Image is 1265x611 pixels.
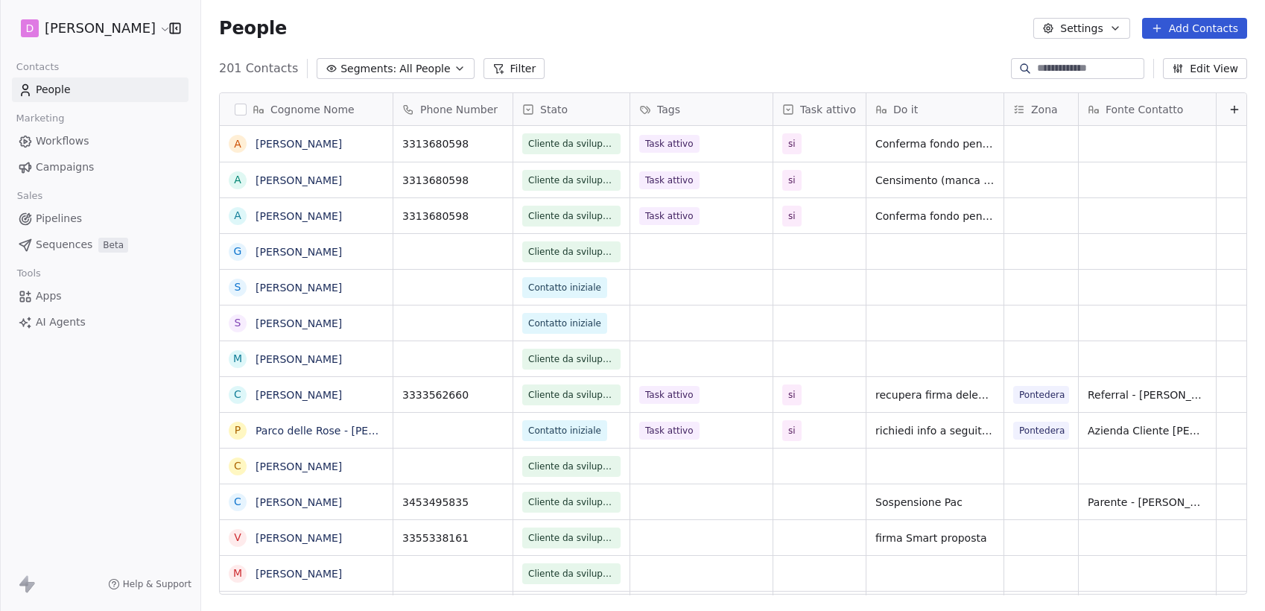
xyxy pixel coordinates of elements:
span: Workflows [36,133,89,149]
span: si [788,423,796,438]
div: Stato [513,93,630,125]
span: Cognome Nome [270,102,355,117]
span: Sales [10,185,49,207]
div: V [234,530,241,545]
button: Filter [484,58,545,79]
div: P [235,422,241,438]
span: Referral - [PERSON_NAME] [1088,387,1207,402]
div: A [234,136,241,152]
span: Conferma fondo pensione [875,209,995,224]
span: 3313680598 [402,173,504,188]
div: S [235,279,241,295]
span: Cliente da sviluppare [528,209,615,224]
span: Cliente da sviluppare [528,495,615,510]
a: [PERSON_NAME] [256,246,342,258]
span: Task attivo [639,171,700,189]
div: S [235,315,241,331]
span: Cliente da sviluppare [528,566,615,581]
span: Task attivo [639,386,700,404]
button: Add Contacts [1142,18,1247,39]
a: [PERSON_NAME] [256,353,342,365]
span: Sequences [36,237,92,253]
span: Beta [98,238,128,253]
span: Segments: [340,61,396,77]
span: Pontedera [1013,422,1069,440]
span: 201 Contacts [219,60,298,77]
span: Conferma fondo pensione [875,136,995,151]
span: Fonte Contatto [1106,102,1183,117]
span: si [788,173,796,188]
a: Workflows [12,129,188,153]
div: M [233,566,242,581]
span: Contacts [10,56,66,78]
div: Tags [630,93,773,125]
span: Pontedera [1013,386,1069,404]
span: si [788,209,796,224]
div: A [234,208,241,224]
span: Contatto iniziale [528,423,601,438]
div: Phone Number [393,93,513,125]
span: 3313680598 [402,209,504,224]
div: Task attivo [773,93,866,125]
a: [PERSON_NAME] [256,282,342,294]
a: [PERSON_NAME] [256,210,342,222]
button: Edit View [1163,58,1247,79]
span: Task attivo [639,422,700,440]
div: Cognome Nome [220,93,393,125]
span: Zona [1031,102,1058,117]
button: D[PERSON_NAME] [18,16,159,41]
div: grid [220,126,393,595]
span: Tools [10,262,47,285]
span: Campaigns [36,159,94,175]
div: Do it [866,93,1004,125]
div: A [234,172,241,188]
span: Task attivo [639,207,700,225]
a: [PERSON_NAME] [256,496,342,508]
span: recupera firma delega cc + spiega fondo pensione +gestione ptf in essere [875,387,995,402]
span: Task attivo [800,102,856,117]
span: Pipelines [36,211,82,227]
div: Zona [1004,93,1078,125]
span: AI Agents [36,314,86,330]
span: Tags [657,102,680,117]
a: [PERSON_NAME] [256,174,342,186]
button: Settings [1033,18,1129,39]
span: Contatto iniziale [528,280,601,295]
div: C [234,458,241,474]
span: Stato [540,102,568,117]
span: All People [399,61,450,77]
span: Contatto iniziale [528,316,601,331]
div: M [233,351,242,367]
span: firma Smart proposta [875,531,995,545]
span: Cliente da sviluppare [528,244,615,259]
span: Cliente da sviluppare [528,352,615,367]
span: 3355338161 [402,531,504,545]
span: Censimento (manca certificato di nascita) + Conferma fondo pensione [875,173,995,188]
a: [PERSON_NAME] [256,568,342,580]
span: 3453495835 [402,495,504,510]
span: Cliente da sviluppare [528,136,615,151]
span: si [788,136,796,151]
span: [PERSON_NAME] [45,19,156,38]
span: Parente - [PERSON_NAME] [1088,495,1207,510]
span: Task attivo [639,135,700,153]
span: Do it [893,102,918,117]
span: Help & Support [123,578,191,590]
span: D [26,21,34,36]
span: Cliente da sviluppare [528,459,615,474]
div: C [234,387,241,402]
span: Sospensione Pac [875,495,995,510]
a: [PERSON_NAME] [256,460,342,472]
span: Phone Number [420,102,498,117]
span: People [219,17,287,39]
a: [PERSON_NAME] [256,138,342,150]
a: SequencesBeta [12,232,188,257]
a: [PERSON_NAME] [256,389,342,401]
span: Cliente da sviluppare [528,173,615,188]
a: [PERSON_NAME] [256,532,342,544]
div: G [234,244,242,259]
div: grid [393,126,1252,595]
span: Azienda Cliente [PERSON_NAME] [1088,423,1207,438]
a: Help & Support [108,578,191,590]
a: People [12,77,188,102]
